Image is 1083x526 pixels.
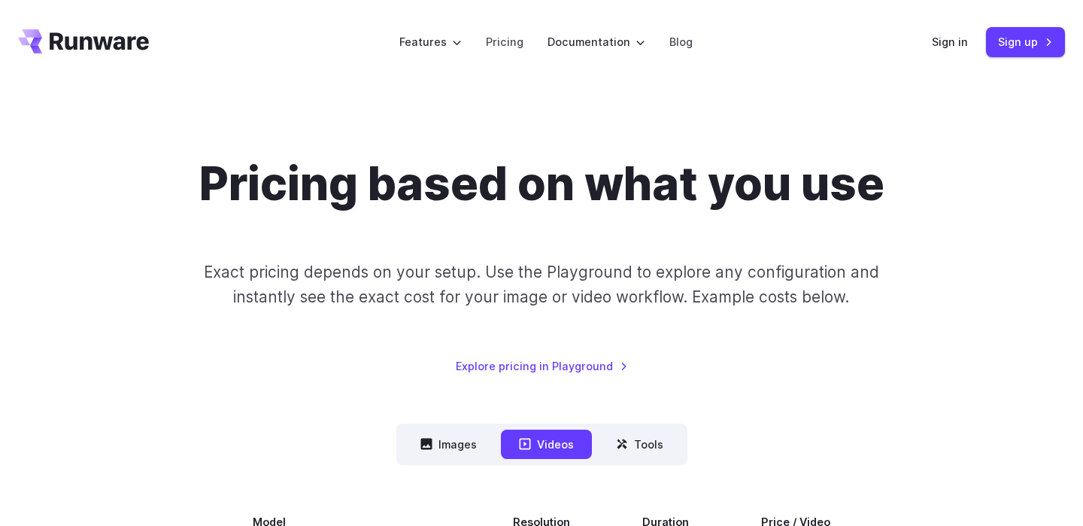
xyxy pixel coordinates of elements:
[402,430,495,459] button: Images
[669,33,693,50] a: Blog
[175,260,908,310] p: Exact pricing depends on your setup. Use the Playground to explore any configuration and instantl...
[18,29,149,53] a: Go to /
[486,33,523,50] a: Pricing
[548,33,645,50] label: Documentation
[598,430,681,459] button: Tools
[456,357,628,375] a: Explore pricing in Playground
[399,33,462,50] label: Features
[986,27,1065,56] a: Sign up
[501,430,592,459] button: Videos
[932,33,968,50] a: Sign in
[199,157,884,211] h1: Pricing based on what you use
